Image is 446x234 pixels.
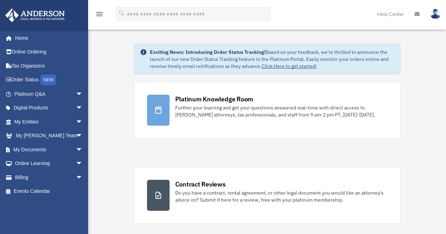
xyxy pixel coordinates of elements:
[95,12,104,18] a: menu
[262,63,317,69] a: Click Here to get started!
[76,101,90,115] span: arrow_drop_down
[76,129,90,143] span: arrow_drop_down
[5,31,90,45] a: Home
[76,157,90,171] span: arrow_drop_down
[76,87,90,101] span: arrow_drop_down
[95,10,104,18] i: menu
[5,129,93,143] a: My [PERSON_NAME] Teamarrow_drop_down
[5,143,93,157] a: My Documentsarrow_drop_down
[150,49,265,55] strong: Exciting News: Introducing Order Status Tracking!
[175,104,387,118] div: Further your learning and get your questions answered real-time with direct access to [PERSON_NAM...
[134,82,401,139] a: Platinum Knowledge Room Further your learning and get your questions answered real-time with dire...
[175,180,226,189] div: Contract Reviews
[41,75,56,85] div: NEW
[150,49,395,70] div: Based on your feedback, we're thrilled to announce the launch of our new Order Status Tracking fe...
[175,95,253,103] div: Platinum Knowledge Room
[3,8,67,22] img: Anderson Advisors Platinum Portal
[76,143,90,157] span: arrow_drop_down
[76,170,90,185] span: arrow_drop_down
[5,87,93,101] a: Platinum Q&Aarrow_drop_down
[5,184,93,198] a: Events Calendar
[5,101,93,115] a: Digital Productsarrow_drop_down
[175,189,387,203] div: Do you have a contract, rental agreement, or other legal document you would like an attorney's ad...
[5,115,93,129] a: My Entitiesarrow_drop_down
[118,10,126,17] i: search
[5,73,93,87] a: Order StatusNEW
[5,45,93,59] a: Online Ordering
[76,115,90,129] span: arrow_drop_down
[430,9,441,19] img: User Pic
[5,157,93,171] a: Online Learningarrow_drop_down
[5,59,93,73] a: Tax Organizers
[134,167,401,224] a: Contract Reviews Do you have a contract, rental agreement, or other legal document you would like...
[5,170,93,184] a: Billingarrow_drop_down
